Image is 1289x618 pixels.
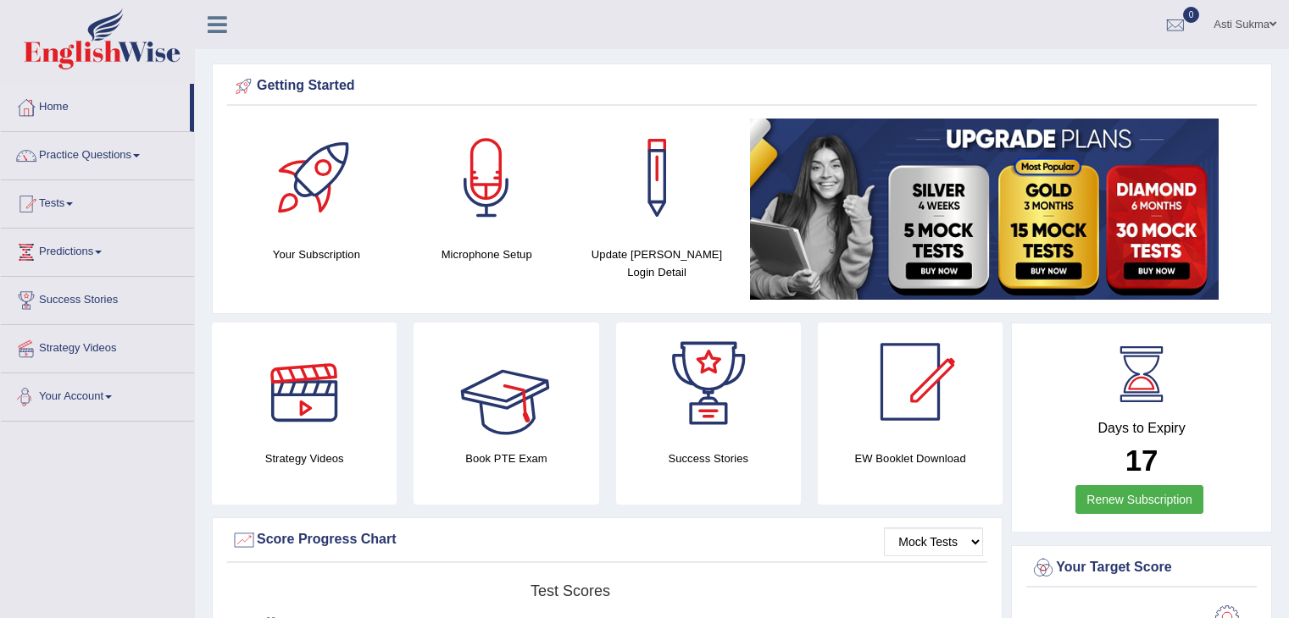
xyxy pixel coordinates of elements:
[531,582,610,599] tspan: Test scores
[818,450,1003,467] h4: EW Booklet Download
[1031,555,1253,581] div: Your Target Score
[750,119,1219,300] img: small5.jpg
[1183,7,1200,23] span: 0
[616,450,801,467] h4: Success Stories
[1,84,190,126] a: Home
[1,325,194,367] a: Strategy Videos
[1,229,194,271] a: Predictions
[1,132,194,174] a: Practice Questions
[410,246,564,263] h4: Microphone Setup
[1,373,194,416] a: Your Account
[1,180,194,223] a: Tests
[231,527,983,553] div: Score Progress Chart
[414,450,598,467] h4: Book PTE Exam
[581,246,734,281] h4: Update [PERSON_NAME] Login Detail
[1031,421,1253,436] h4: Days to Expiry
[1125,444,1158,477] b: 17
[231,74,1253,99] div: Getting Started
[1075,485,1203,514] a: Renew Subscription
[240,246,393,263] h4: Your Subscription
[212,450,397,467] h4: Strategy Videos
[1,277,194,319] a: Success Stories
